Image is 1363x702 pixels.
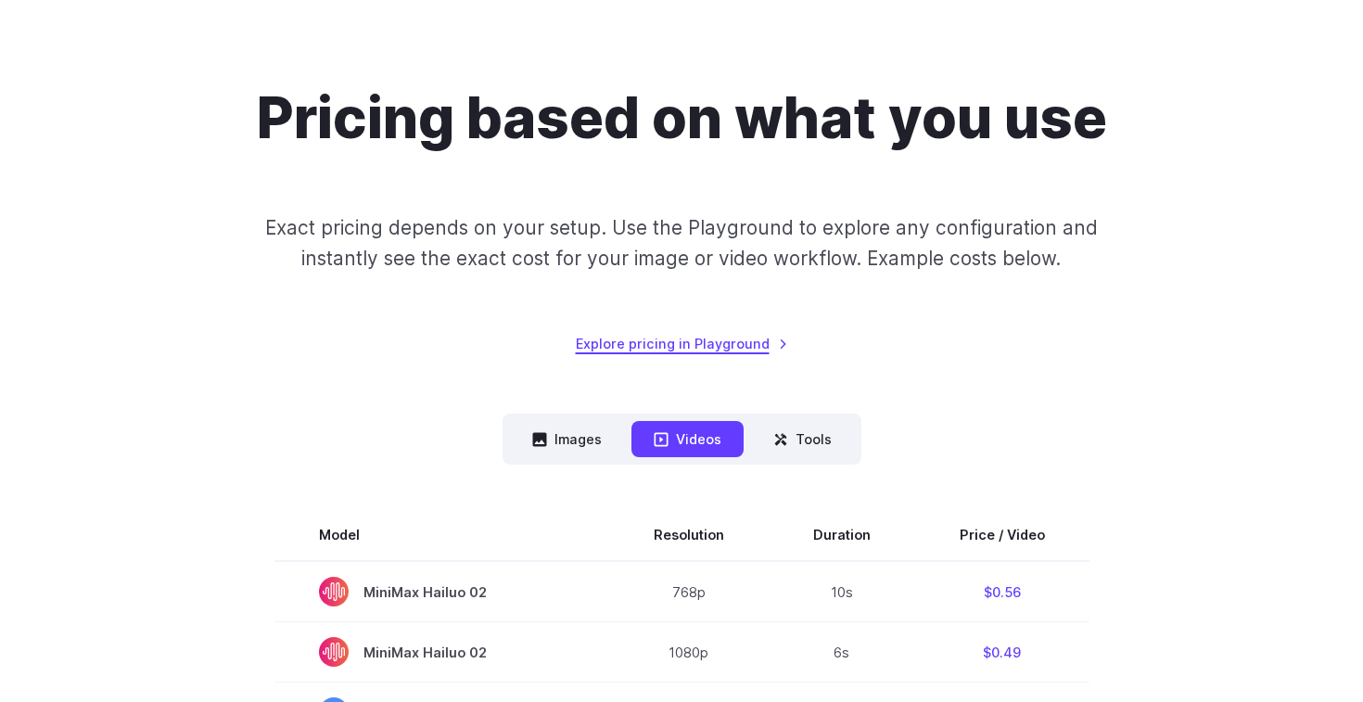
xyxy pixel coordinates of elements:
button: Videos [631,421,744,457]
th: Price / Video [915,509,1089,561]
span: MiniMax Hailuo 02 [319,577,565,606]
td: 768p [609,561,769,622]
td: $0.56 [915,561,1089,622]
h1: Pricing based on what you use [257,84,1107,153]
th: Model [274,509,609,561]
button: Tools [751,421,854,457]
th: Resolution [609,509,769,561]
td: 10s [769,561,915,622]
td: $0.49 [915,622,1089,683]
span: MiniMax Hailuo 02 [319,637,565,667]
td: 6s [769,622,915,683]
td: 1080p [609,622,769,683]
th: Duration [769,509,915,561]
a: Explore pricing in Playground [576,333,788,354]
button: Images [510,421,624,457]
p: Exact pricing depends on your setup. Use the Playground to explore any configuration and instantl... [230,212,1133,274]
